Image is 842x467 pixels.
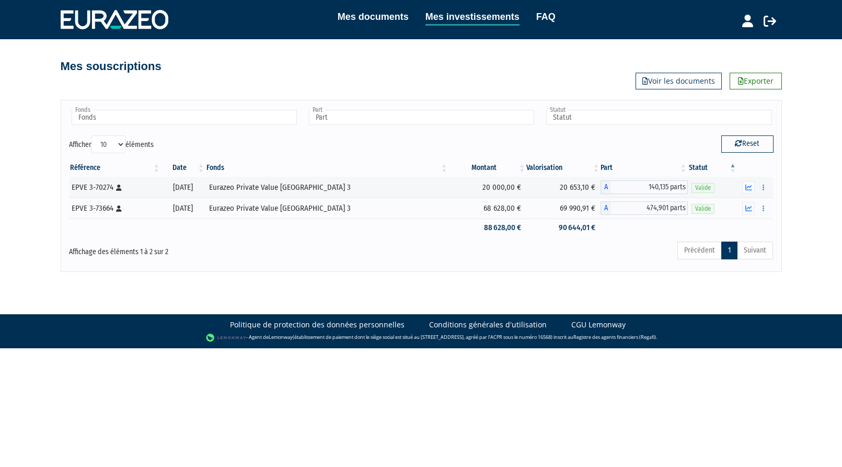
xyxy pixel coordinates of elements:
i: [Français] Personne physique [116,185,122,191]
div: Affichage des éléments 1 à 2 sur 2 [69,241,353,257]
span: 474,901 parts [611,201,688,215]
div: - Agent de (établissement de paiement dont le siège social est situé au [STREET_ADDRESS], agréé p... [10,333,832,343]
span: Valide [691,183,714,193]
td: 20 653,10 € [526,177,601,198]
select: Afficheréléments [91,135,125,153]
div: Eurazeo Private Value [GEOGRAPHIC_DATA] 3 [209,182,445,193]
a: Mes documents [338,9,409,24]
a: Exporter [730,73,782,89]
div: [DATE] [165,203,202,214]
a: Registre des agents financiers (Regafi) [573,334,656,340]
button: Reset [721,135,774,152]
div: A - Eurazeo Private Value Europe 3 [601,180,688,194]
a: Mes investissements [425,9,520,26]
a: Politique de protection des données personnelles [230,320,405,330]
td: 69 990,91 € [526,198,601,219]
th: Fonds: activer pour trier la colonne par ordre croissant [205,159,449,177]
img: 1732889491-logotype_eurazeo_blanc_rvb.png [61,10,168,29]
th: Montant: activer pour trier la colonne par ordre croissant [448,159,526,177]
td: 88 628,00 € [448,219,526,237]
div: EPVE 3-73664 [72,203,157,214]
i: [Français] Personne physique [116,206,122,212]
div: [DATE] [165,182,202,193]
h4: Mes souscriptions [61,60,162,73]
td: 90 644,01 € [526,219,601,237]
th: Part: activer pour trier la colonne par ordre croissant [601,159,688,177]
td: 20 000,00 € [448,177,526,198]
img: logo-lemonway.png [206,333,246,343]
a: CGU Lemonway [571,320,626,330]
label: Afficher éléments [69,135,154,153]
a: Voir les documents [636,73,722,89]
th: Valorisation: activer pour trier la colonne par ordre croissant [526,159,601,177]
a: FAQ [536,9,556,24]
div: Eurazeo Private Value [GEOGRAPHIC_DATA] 3 [209,203,445,214]
th: Référence : activer pour trier la colonne par ordre croissant [69,159,161,177]
span: A [601,201,611,215]
span: Valide [691,204,714,214]
td: 68 628,00 € [448,198,526,219]
a: Précédent [677,242,722,259]
div: A - Eurazeo Private Value Europe 3 [601,201,688,215]
span: A [601,180,611,194]
a: Suivant [737,242,773,259]
a: Conditions générales d'utilisation [429,320,547,330]
a: 1 [721,242,737,259]
th: Statut : activer pour trier la colonne par ordre d&eacute;croissant [688,159,737,177]
th: Date: activer pour trier la colonne par ordre croissant [161,159,205,177]
a: Lemonway [269,334,293,340]
div: EPVE 3-70274 [72,182,157,193]
span: 140,135 parts [611,180,688,194]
